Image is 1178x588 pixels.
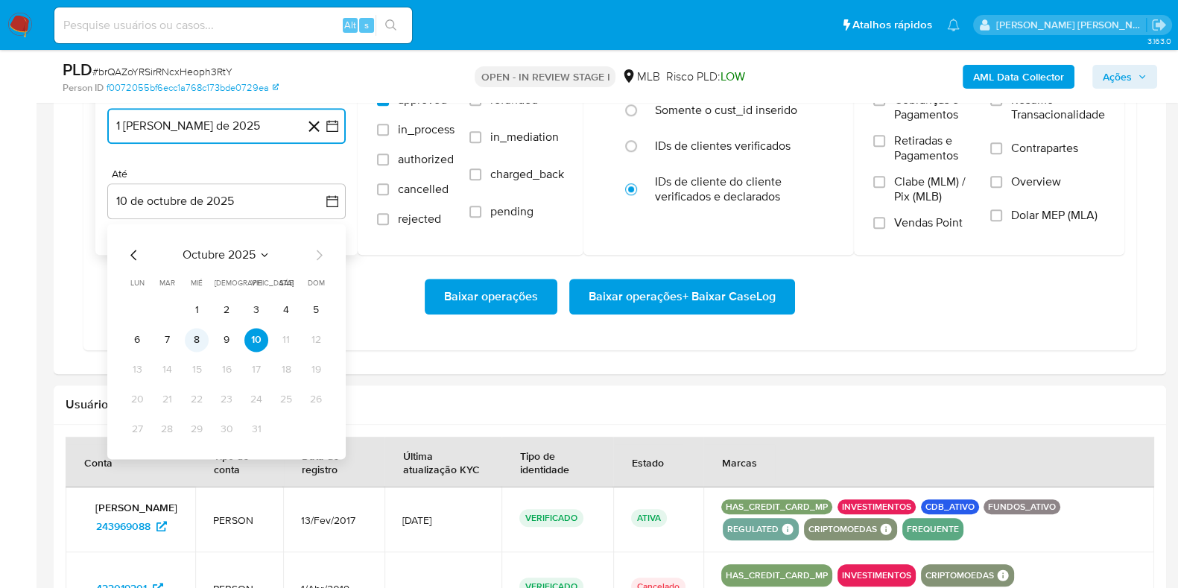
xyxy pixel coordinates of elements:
h2: Usuários Associados [66,397,1154,412]
b: AML Data Collector [973,65,1064,89]
button: AML Data Collector [963,65,1074,89]
span: s [364,18,369,32]
a: f0072055bf6ecc1a768c173bde0729ea [107,81,279,95]
span: Risco PLD: [665,69,744,85]
a: Sair [1151,17,1167,33]
button: Ações [1092,65,1157,89]
input: Pesquise usuários ou casos... [54,16,412,35]
span: Alt [344,18,356,32]
b: Person ID [63,81,104,95]
a: Notificações [947,19,960,31]
b: PLD [63,57,92,81]
span: 3.163.0 [1147,35,1171,47]
span: # brQAZoYRSirRNcxHeoph3RtY [92,64,232,79]
p: danilo.toledo@mercadolivre.com [996,18,1147,32]
span: LOW [720,68,744,85]
button: search-icon [376,15,406,36]
p: OPEN - IN REVIEW STAGE I [475,66,615,87]
span: Ações [1103,65,1132,89]
div: MLB [621,69,659,85]
span: Atalhos rápidos [852,17,932,33]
